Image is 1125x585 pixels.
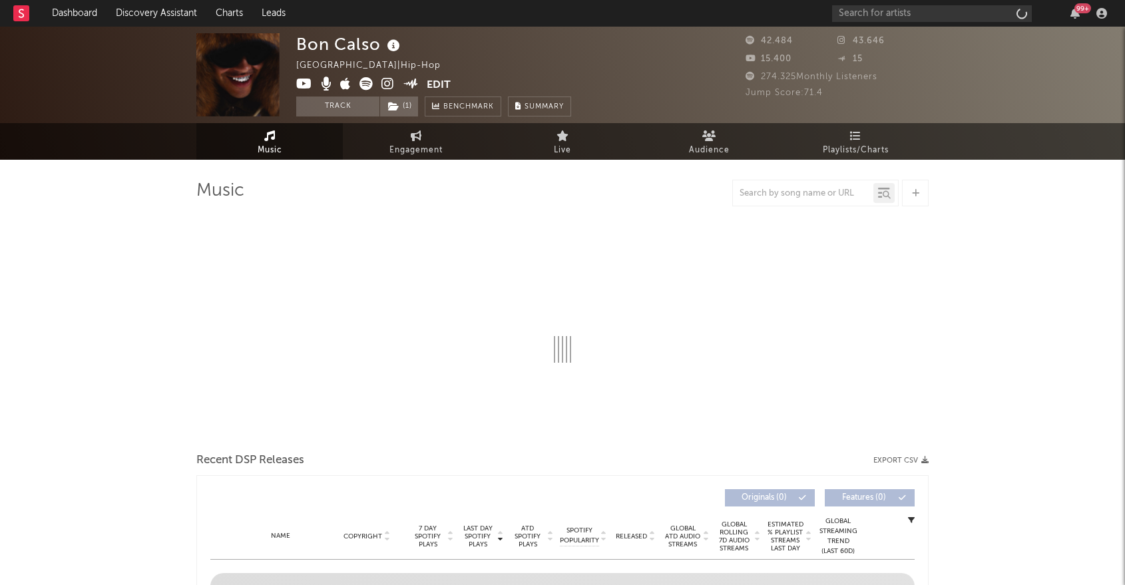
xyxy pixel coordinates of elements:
input: Search for artists [832,5,1032,22]
div: 99 + [1074,3,1091,13]
span: 7 Day Spotify Plays [410,524,445,548]
span: Playlists/Charts [823,142,889,158]
span: Music [258,142,282,158]
span: Estimated % Playlist Streams Last Day [767,520,803,552]
span: Global Rolling 7D Audio Streams [716,520,752,552]
button: (1) [380,97,418,116]
span: Copyright [343,532,382,540]
a: Engagement [343,123,489,160]
div: Bon Calso [296,33,403,55]
span: Recent DSP Releases [196,453,304,469]
span: ATD Spotify Plays [510,524,545,548]
div: Name [237,531,324,541]
a: Live [489,123,636,160]
span: 15 [837,55,863,63]
span: Jump Score: 71.4 [746,89,823,97]
span: Live [554,142,571,158]
button: Edit [427,77,451,94]
span: Engagement [389,142,443,158]
span: Released [616,532,647,540]
a: Benchmark [425,97,501,116]
input: Search by song name or URL [733,188,873,199]
span: 43.646 [837,37,885,45]
button: Features(0) [825,489,915,506]
span: Originals ( 0 ) [734,494,795,502]
span: Audience [689,142,730,158]
button: Export CSV [873,457,929,465]
span: Summary [525,103,564,110]
a: Audience [636,123,782,160]
span: Spotify Popularity [560,526,599,546]
button: 99+ [1070,8,1080,19]
span: Benchmark [443,99,494,115]
span: 15.400 [746,55,791,63]
span: Features ( 0 ) [833,494,895,502]
button: Track [296,97,379,116]
span: ( 1 ) [379,97,419,116]
div: Global Streaming Trend (Last 60D) [818,516,858,556]
span: 42.484 [746,37,793,45]
span: Last Day Spotify Plays [460,524,495,548]
button: Summary [508,97,571,116]
span: 274.325 Monthly Listeners [746,73,877,81]
button: Originals(0) [725,489,815,506]
a: Playlists/Charts [782,123,929,160]
div: [GEOGRAPHIC_DATA] | Hip-Hop [296,58,456,74]
span: Global ATD Audio Streams [664,524,701,548]
a: Music [196,123,343,160]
